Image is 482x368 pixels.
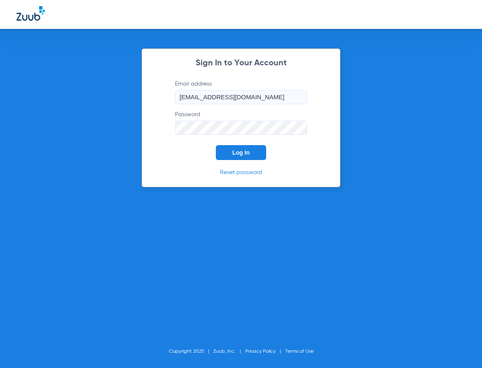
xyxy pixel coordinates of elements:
img: Zuub Logo [17,6,45,21]
input: Password [175,121,307,135]
label: Password [175,110,307,135]
input: Email address [175,90,307,104]
a: Reset password [220,170,262,175]
li: Copyright 2025 [169,347,213,356]
a: Terms of Use [285,349,314,354]
button: Log In [216,145,266,160]
li: Zuub, Inc. [213,347,245,356]
h2: Sign In to Your Account [163,59,319,67]
span: Log In [232,149,250,156]
label: Email address [175,80,307,104]
a: Privacy Policy [245,349,276,354]
iframe: Chat Widget [441,328,482,368]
